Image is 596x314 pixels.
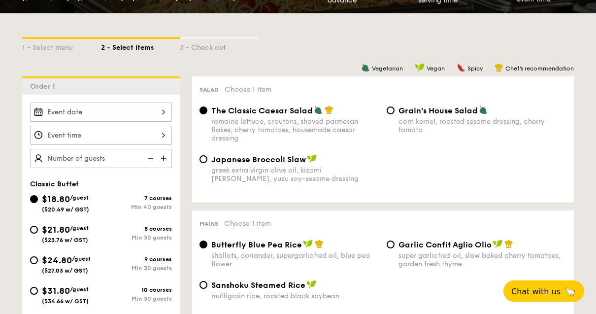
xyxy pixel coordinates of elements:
[564,286,576,297] span: 🦙
[30,287,38,295] input: $31.80/guest($34.66 w/ GST)10 coursesMin 30 guests
[42,225,70,236] span: $21.80
[303,240,313,249] img: icon-vegan.f8ff3823.svg
[211,292,379,301] div: multigrain rice, roasted black soybean
[101,256,172,263] div: 9 courses
[42,255,72,266] span: $24.80
[199,281,207,289] input: Sanshoku Steamed Ricemultigrain rice, roasted black soybean
[42,268,88,275] span: ($27.03 w/ GST)
[306,280,316,289] img: icon-vegan.f8ff3823.svg
[101,195,172,202] div: 7 courses
[387,107,395,115] input: Grain's House Saladcorn kernel, roasted sesame dressing, cherry tomato
[30,149,172,169] input: Number of guests
[101,226,172,233] div: 8 courses
[142,149,157,168] img: icon-reduce.1d2dbef1.svg
[398,241,492,250] span: Garlic Confit Aglio Olio
[495,64,503,72] img: icon-chef-hat.a58ddaea.svg
[225,86,271,94] span: Choose 1 item
[211,155,306,165] span: Japanese Broccoli Slaw
[101,204,172,211] div: Min 40 guests
[101,265,172,272] div: Min 30 guests
[199,241,207,249] input: Butterfly Blue Pea Riceshallots, coriander, supergarlicfied oil, blue pea flower
[42,207,89,213] span: ($20.49 w/ GST)
[505,66,574,72] span: Chef's recommendation
[504,240,513,249] img: icon-chef-hat.a58ddaea.svg
[398,252,566,269] div: super garlicfied oil, slow baked cherry tomatoes, garden fresh thyme
[30,83,59,91] span: Order 1
[30,196,38,204] input: $18.80/guest($20.49 w/ GST)7 coursesMin 40 guests
[224,220,271,228] span: Choose 1 item
[157,149,172,168] img: icon-add.58712e84.svg
[503,280,584,302] button: Chat with us🦙
[30,257,38,265] input: $24.80/guest($27.03 w/ GST)9 coursesMin 30 guests
[314,106,323,115] img: icon-vegetarian.fe4039eb.svg
[30,103,172,122] input: Event date
[180,39,259,53] div: 3 - Check out
[372,66,403,72] span: Vegetarian
[101,235,172,242] div: Min 30 guests
[199,221,218,228] span: Mains
[511,287,561,296] span: Chat with us
[70,195,89,202] span: /guest
[30,226,38,234] input: $21.80/guest($23.76 w/ GST)8 coursesMin 30 guests
[457,64,465,72] img: icon-spicy.37a8142b.svg
[467,66,483,72] span: Spicy
[479,106,488,115] img: icon-vegetarian.fe4039eb.svg
[42,298,89,305] span: ($34.66 w/ GST)
[211,118,379,143] div: romaine lettuce, croutons, shaved parmesan flakes, cherry tomatoes, housemade caesar dressing
[42,194,70,205] span: $18.80
[101,287,172,294] div: 10 courses
[199,107,207,115] input: The Classic Caesar Saladromaine lettuce, croutons, shaved parmesan flakes, cherry tomatoes, house...
[387,241,395,249] input: Garlic Confit Aglio Oliosuper garlicfied oil, slow baked cherry tomatoes, garden fresh thyme
[211,241,302,250] span: Butterfly Blue Pea Rice
[42,237,88,244] span: ($23.76 w/ GST)
[415,64,425,72] img: icon-vegan.f8ff3823.svg
[101,296,172,303] div: Min 30 guests
[70,286,89,293] span: /guest
[72,256,91,263] span: /guest
[493,240,502,249] img: icon-vegan.f8ff3823.svg
[398,106,478,116] span: Grain's House Salad
[211,167,379,183] div: greek extra virgin olive oil, kizami [PERSON_NAME], yuzu soy-sesame dressing
[211,281,305,290] span: Sanshoku Steamed Rice
[30,180,79,189] span: Classic Buffet
[211,252,379,269] div: shallots, coriander, supergarlicfied oil, blue pea flower
[101,39,180,53] div: 2 - Select items
[30,126,172,145] input: Event time
[199,87,219,94] span: Salad
[361,64,370,72] img: icon-vegetarian.fe4039eb.svg
[199,156,207,164] input: Japanese Broccoli Slawgreek extra virgin olive oil, kizami [PERSON_NAME], yuzu soy-sesame dressing
[398,118,566,135] div: corn kernel, roasted sesame dressing, cherry tomato
[211,106,313,116] span: The Classic Caesar Salad
[325,106,333,115] img: icon-chef-hat.a58ddaea.svg
[315,240,324,249] img: icon-chef-hat.a58ddaea.svg
[70,225,89,232] span: /guest
[427,66,445,72] span: Vegan
[307,155,317,164] img: icon-vegan.f8ff3823.svg
[42,286,70,297] span: $31.80
[22,39,101,53] div: 1 - Select menu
